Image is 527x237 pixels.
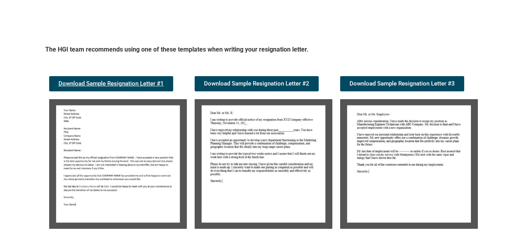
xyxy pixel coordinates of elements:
[49,76,173,91] a: Download Sample Resignation Letter #1
[204,81,309,87] span: Download Sample Resignation Letter #2
[45,45,482,57] h5: The HGI team recommends using one of these templates when writing your resignation letter.
[195,76,319,91] a: Download Sample Resignation Letter #2
[59,81,164,87] span: Download Sample Resignation Letter #1
[350,81,455,87] span: Download Sample Resignation Letter #3
[340,76,464,91] a: Download Sample Resignation Letter #3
